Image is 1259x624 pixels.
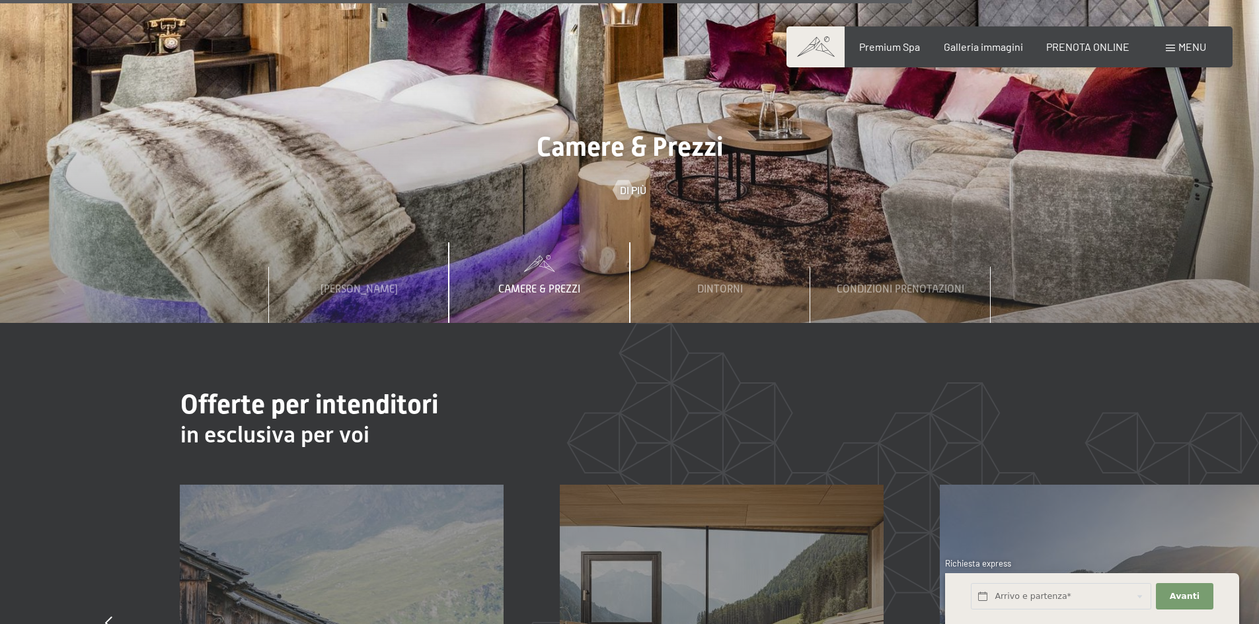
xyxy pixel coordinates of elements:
a: Di più [613,183,646,197]
span: Avanti [1170,590,1200,602]
span: Di più [620,183,646,197]
a: PRENOTA ONLINE [1046,40,1129,53]
span: Condizioni prenotazioni [837,283,964,295]
a: Galleria immagini [944,40,1023,53]
span: in esclusiva per voi [180,421,369,448]
span: Richiesta express [945,558,1011,569]
span: Camere & Prezzi [498,283,580,295]
span: Dintorni [697,283,743,295]
button: Avanti [1156,583,1213,610]
span: Offerte per intenditori [180,389,438,420]
span: Menu [1178,40,1206,53]
span: Camere & Prezzi [537,131,723,162]
a: Premium Spa [859,40,920,53]
span: [PERSON_NAME] [321,283,398,295]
